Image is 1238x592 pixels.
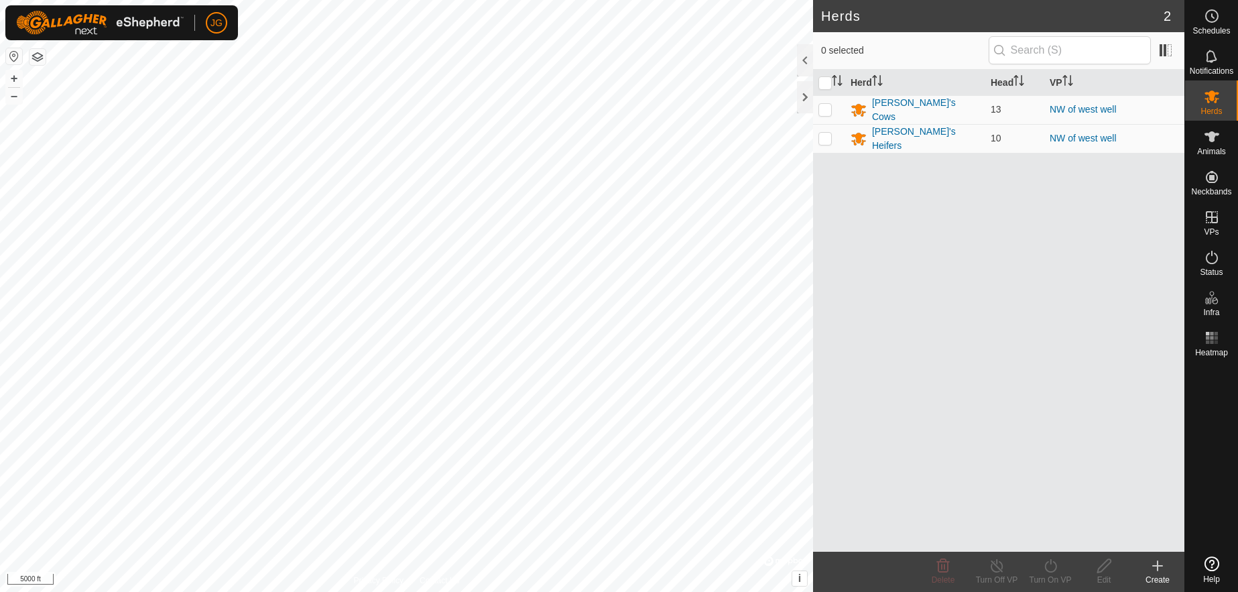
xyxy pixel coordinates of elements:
th: Head [985,70,1044,96]
span: Help [1203,575,1220,583]
span: VPs [1204,228,1219,236]
span: Schedules [1192,27,1230,35]
span: Heatmap [1195,349,1228,357]
div: Turn Off VP [970,574,1024,586]
span: 0 selected [821,44,989,58]
span: Herds [1200,107,1222,115]
span: Animals [1197,147,1226,156]
a: NW of west well [1050,133,1117,143]
a: Privacy Policy [353,575,404,587]
a: NW of west well [1050,104,1117,115]
p-sorticon: Activate to sort [872,77,883,88]
div: Turn On VP [1024,574,1077,586]
button: Reset Map [6,48,22,64]
span: Infra [1203,308,1219,316]
span: 13 [991,104,1001,115]
button: Map Layers [29,49,46,65]
a: Help [1185,551,1238,589]
input: Search (S) [989,36,1151,64]
span: Delete [932,575,955,585]
span: 10 [991,133,1001,143]
span: i [798,573,801,584]
th: VP [1044,70,1184,96]
div: [PERSON_NAME]'s Cows [872,96,980,124]
span: JG [210,16,223,30]
span: Status [1200,268,1223,276]
th: Herd [845,70,985,96]
p-sorticon: Activate to sort [1062,77,1073,88]
p-sorticon: Activate to sort [1013,77,1024,88]
span: Neckbands [1191,188,1231,196]
h2: Herds [821,8,1164,24]
button: i [792,571,807,586]
button: + [6,70,22,86]
span: Notifications [1190,67,1233,75]
div: Create [1131,574,1184,586]
a: Contact Us [420,575,459,587]
button: – [6,88,22,104]
div: [PERSON_NAME]'s Heifers [872,125,980,153]
p-sorticon: Activate to sort [832,77,843,88]
div: Edit [1077,574,1131,586]
img: Gallagher Logo [16,11,184,35]
span: 2 [1164,6,1171,26]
